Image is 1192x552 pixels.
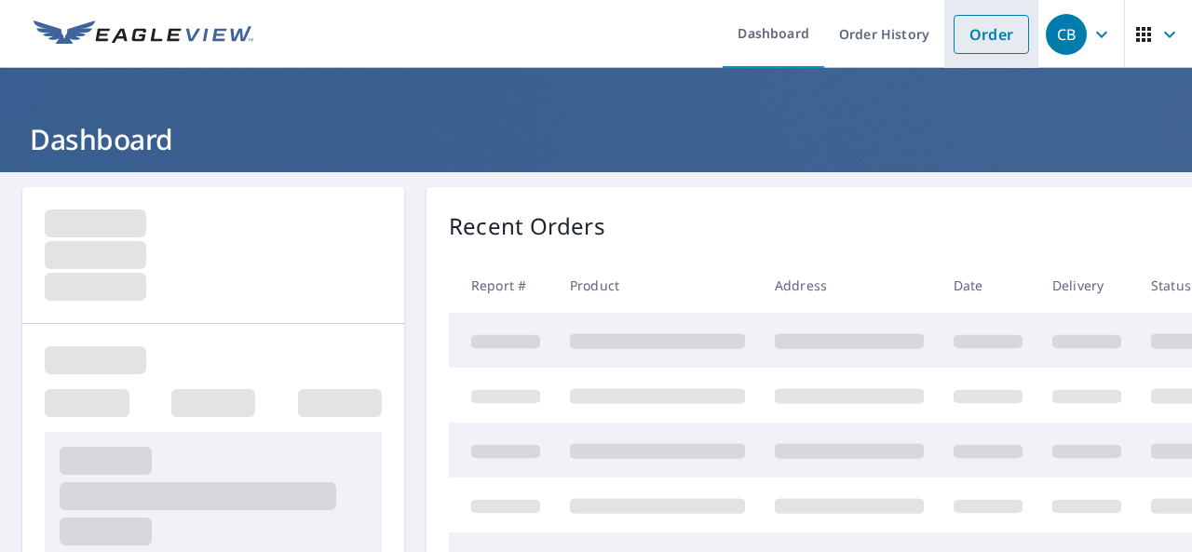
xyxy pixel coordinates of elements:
[954,15,1029,54] a: Order
[939,258,1037,313] th: Date
[1046,14,1087,55] div: CB
[34,20,253,48] img: EV Logo
[555,258,760,313] th: Product
[22,120,1170,158] h1: Dashboard
[760,258,939,313] th: Address
[449,258,555,313] th: Report #
[1037,258,1136,313] th: Delivery
[449,209,605,243] p: Recent Orders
